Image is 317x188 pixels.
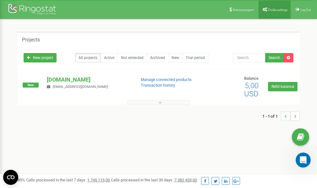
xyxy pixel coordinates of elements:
h5: Projects [22,37,40,43]
span: 1 - 1 of 1 [262,111,281,121]
span: Log Out [301,8,311,12]
span: Referral program [233,8,254,12]
a: Not extended [118,53,147,62]
button: Search [265,53,284,62]
span: [EMAIL_ADDRESS][DOMAIN_NAME] [53,85,108,89]
nav: ... [262,105,300,127]
u: 1 745 115,00 [87,178,110,182]
a: Archived [147,53,168,62]
span: New [23,83,39,88]
span: 5,00 USD [244,81,259,98]
iframe: Intercom live chat [296,153,311,168]
span: Calls processed in the last 7 days : [26,178,110,182]
u: 7 382 453,00 [174,178,197,182]
a: Manage connected products [141,77,192,82]
span: Balance [244,76,259,81]
a: Trial period [182,53,208,62]
a: Refill balance [268,82,298,91]
a: All projects [75,53,101,62]
a: New [168,53,183,62]
input: Search [233,53,265,62]
a: Active [101,53,118,62]
button: Open CMP widget [3,170,18,185]
a: New project [24,53,57,62]
a: Transaction history [141,83,175,88]
p: [DOMAIN_NAME] [47,76,130,84]
span: Profile settings [268,8,287,12]
span: Calls processed in the last 30 days : [111,178,197,182]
